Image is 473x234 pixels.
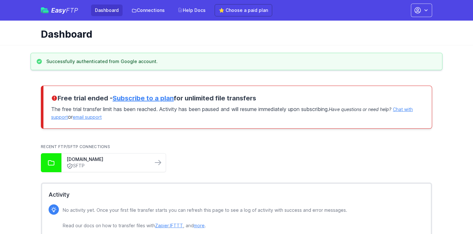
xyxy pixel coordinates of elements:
[49,190,424,199] h2: Activity
[66,6,78,14] span: FTP
[51,7,78,14] span: Easy
[41,7,49,13] img: easyftp_logo.png
[215,4,272,16] a: ⭐ Choose a paid plan
[128,5,169,16] a: Connections
[51,94,424,103] h3: Free trial ended - for unlimited file transfers
[174,5,209,16] a: Help Docs
[46,58,158,65] h3: Successfully authenticated from Google account.
[51,103,424,121] p: The free trial transfer limit has been reached. Activity has been paused and will resume immediat...
[194,223,205,228] a: more
[113,94,174,102] a: Subscribe to a plan
[329,107,391,112] span: Have questions or need help?
[41,28,427,40] h1: Dashboard
[155,223,169,228] a: Zapier
[67,163,148,169] a: SFTP
[73,114,102,120] a: email support
[41,144,432,149] h2: Recent FTP/SFTP Connections
[41,7,78,14] a: EasyFTP
[67,156,148,163] a: [DOMAIN_NAME]
[91,5,123,16] a: Dashboard
[170,223,183,228] a: IFTTT
[63,206,347,229] p: No activity yet. Once your first file transfer starts you can refresh this page to see a log of a...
